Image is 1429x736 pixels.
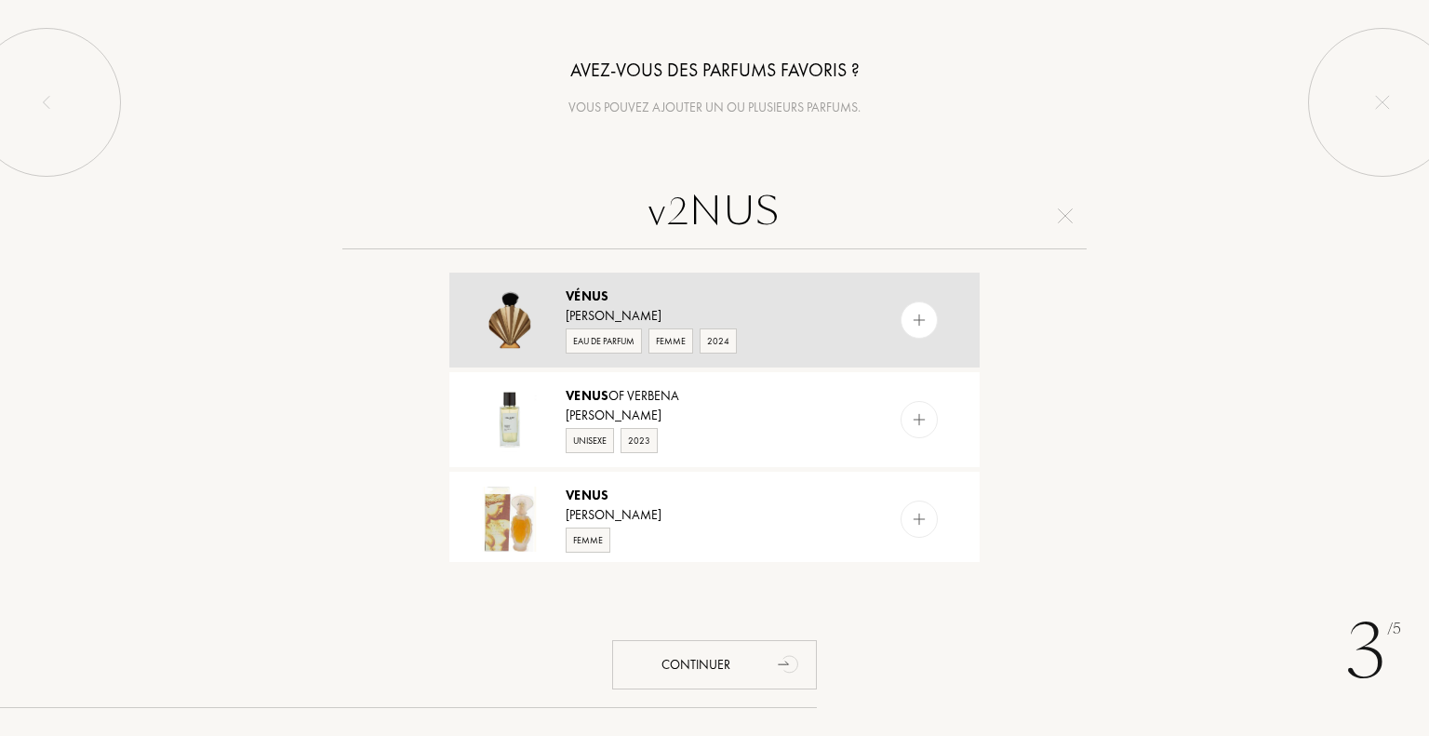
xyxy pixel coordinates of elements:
[1387,619,1401,640] span: /5
[566,487,608,503] span: Venus
[477,288,542,353] img: Vénus
[911,312,928,329] img: add_pf.svg
[566,288,608,304] span: Vénus
[342,182,1087,249] input: Rechercher un parfum
[771,645,808,682] div: animation
[648,328,693,354] div: Femme
[700,328,737,354] div: 2024
[566,406,861,425] div: [PERSON_NAME]
[911,411,928,429] img: add_pf.svg
[566,505,861,525] div: [PERSON_NAME]
[1375,95,1390,110] img: quit_onboard.svg
[566,528,610,553] div: Femme
[1058,208,1073,223] img: cross.svg
[477,487,542,552] img: Venus
[1346,596,1401,708] div: 3
[566,386,861,406] div: of Verbena
[566,306,861,326] div: [PERSON_NAME]
[39,95,54,110] img: left_onboard.svg
[621,428,658,453] div: 2023
[612,640,817,689] div: Continuer
[566,328,642,354] div: Eau de Parfum
[911,511,928,529] img: add_pf.svg
[566,428,614,453] div: Unisexe
[477,387,542,452] img: Venus of Verbena
[566,387,608,404] span: Venus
